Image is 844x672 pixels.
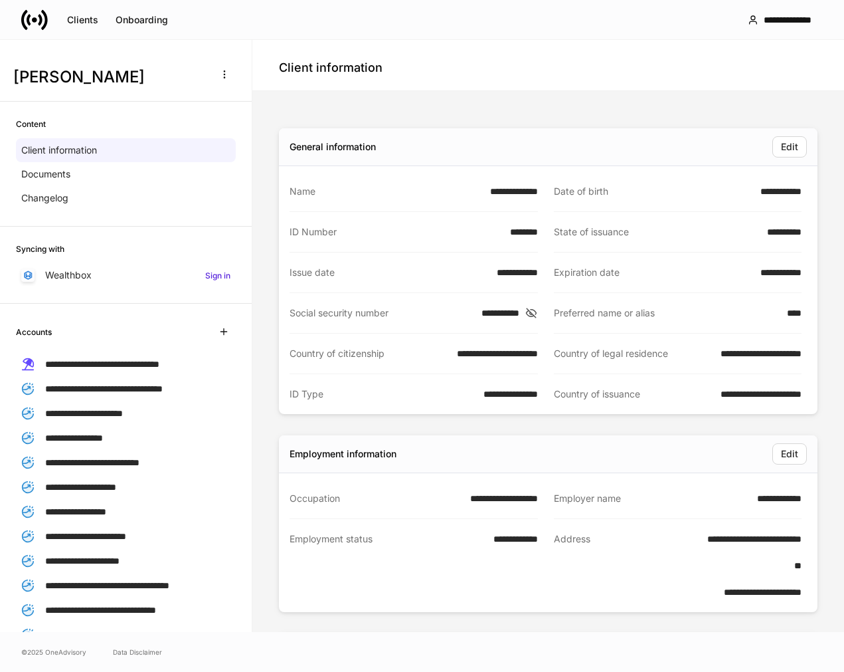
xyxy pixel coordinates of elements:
[13,66,205,88] h3: [PERSON_NAME]
[772,136,807,158] button: Edit
[554,266,753,279] div: Expiration date
[113,647,162,657] a: Data Disclaimer
[16,243,64,255] h6: Syncing with
[290,447,396,461] div: Employment information
[554,225,760,239] div: State of issuance
[781,449,798,459] div: Edit
[16,186,236,210] a: Changelog
[554,492,750,505] div: Employer name
[290,492,462,505] div: Occupation
[290,532,485,599] div: Employment status
[781,142,798,152] div: Edit
[16,326,52,338] h6: Accounts
[16,138,236,162] a: Client information
[205,269,230,282] h6: Sign in
[290,266,489,279] div: Issue date
[554,388,713,401] div: Country of issuance
[16,162,236,186] a: Documents
[554,347,713,360] div: Country of legal residence
[67,15,98,25] div: Clients
[554,306,780,320] div: Preferred name or alias
[107,9,177,31] button: Onboarding
[45,269,92,282] p: Wealthbox
[21,144,97,157] p: Client information
[21,647,86,657] span: © 2025 OneAdvisory
[554,532,700,599] div: Address
[290,388,475,401] div: ID Type
[279,60,382,76] h4: Client information
[290,225,502,239] div: ID Number
[290,185,482,198] div: Name
[21,168,70,181] p: Documents
[290,140,376,154] div: General information
[16,118,46,130] h6: Content
[290,347,449,360] div: Country of citizenship
[116,15,168,25] div: Onboarding
[16,263,236,287] a: WealthboxSign in
[290,306,473,320] div: Social security number
[772,443,807,465] button: Edit
[554,185,753,198] div: Date of birth
[21,191,68,205] p: Changelog
[58,9,107,31] button: Clients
